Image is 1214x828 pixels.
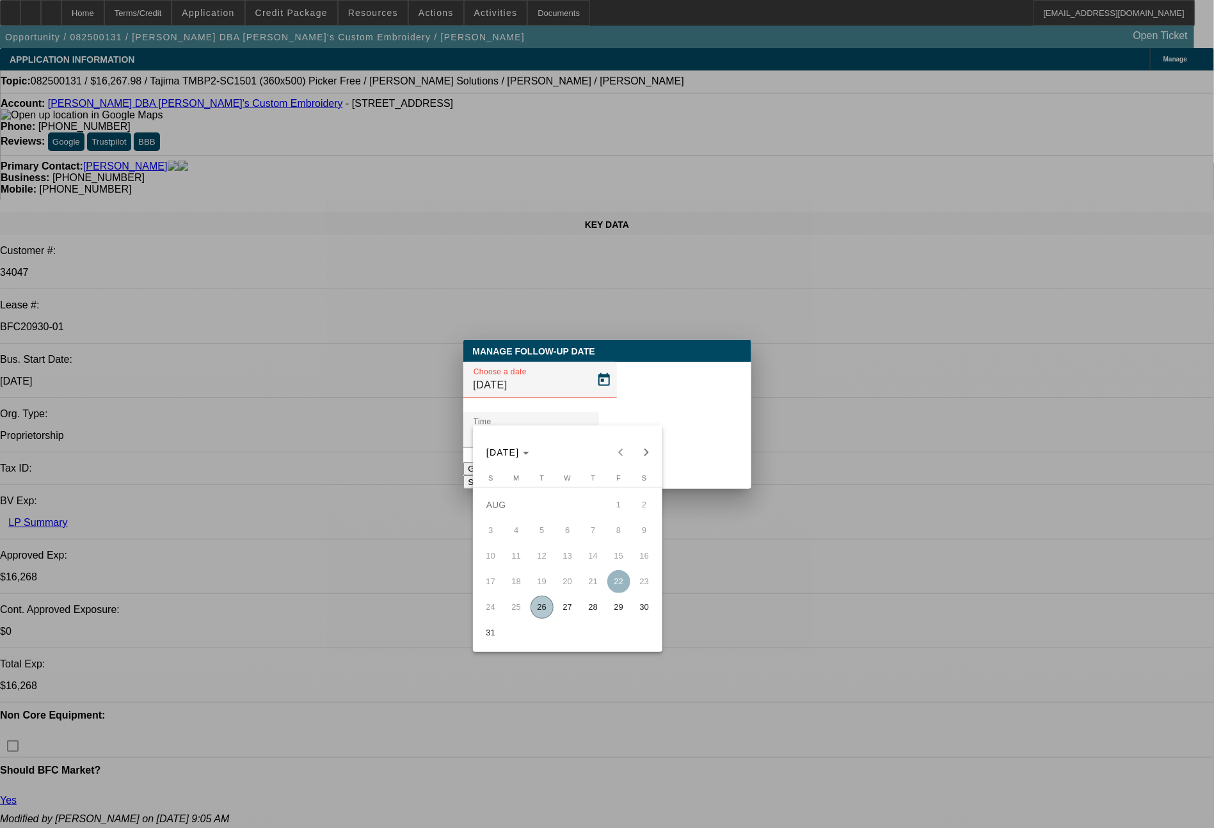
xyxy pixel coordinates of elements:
span: S [642,474,646,482]
button: August 6, 2025 [555,518,580,543]
span: 10 [479,545,502,568]
span: 24 [479,596,502,619]
button: August 24, 2025 [478,594,504,620]
span: F [616,474,621,482]
button: August 22, 2025 [606,569,632,594]
button: August 11, 2025 [504,543,529,569]
button: August 28, 2025 [580,594,606,620]
button: August 1, 2025 [606,492,632,518]
span: 17 [479,570,502,593]
button: August 18, 2025 [504,569,529,594]
button: August 30, 2025 [632,594,657,620]
button: August 31, 2025 [478,620,504,646]
button: August 3, 2025 [478,518,504,543]
button: August 5, 2025 [529,518,555,543]
span: 13 [556,545,579,568]
span: [DATE] [486,447,520,458]
button: August 15, 2025 [606,543,632,569]
button: August 8, 2025 [606,518,632,543]
span: 31 [479,621,502,644]
span: 27 [556,596,579,619]
button: Next month [634,440,659,465]
span: 20 [556,570,579,593]
span: 21 [582,570,605,593]
span: 16 [633,545,656,568]
span: 6 [556,519,579,542]
span: 4 [505,519,528,542]
td: AUG [478,492,606,518]
span: 11 [505,545,528,568]
button: August 21, 2025 [580,569,606,594]
button: August 7, 2025 [580,518,606,543]
span: T [591,474,595,482]
button: August 16, 2025 [632,543,657,569]
button: August 12, 2025 [529,543,555,569]
span: 22 [607,570,630,593]
span: 12 [531,545,554,568]
span: 1 [607,493,630,516]
span: 5 [531,519,554,542]
span: 2 [633,493,656,516]
button: August 23, 2025 [632,569,657,594]
span: M [513,474,519,482]
button: August 4, 2025 [504,518,529,543]
button: August 13, 2025 [555,543,580,569]
button: August 20, 2025 [555,569,580,594]
button: August 27, 2025 [555,594,580,620]
button: August 9, 2025 [632,518,657,543]
button: August 26, 2025 [529,594,555,620]
span: 25 [505,596,528,619]
button: August 14, 2025 [580,543,606,569]
span: 30 [633,596,656,619]
span: 8 [607,519,630,542]
button: August 10, 2025 [478,543,504,569]
span: 26 [531,596,554,619]
button: August 29, 2025 [606,594,632,620]
span: 19 [531,570,554,593]
span: 28 [582,596,605,619]
button: August 17, 2025 [478,569,504,594]
span: 15 [607,545,630,568]
button: Choose month and year [481,441,534,464]
span: 18 [505,570,528,593]
span: T [539,474,544,482]
span: 29 [607,596,630,619]
span: W [564,474,571,482]
span: S [488,474,493,482]
span: 23 [633,570,656,593]
span: 3 [479,519,502,542]
button: August 2, 2025 [632,492,657,518]
span: 14 [582,545,605,568]
span: 7 [582,519,605,542]
button: August 25, 2025 [504,594,529,620]
button: August 19, 2025 [529,569,555,594]
span: 9 [633,519,656,542]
